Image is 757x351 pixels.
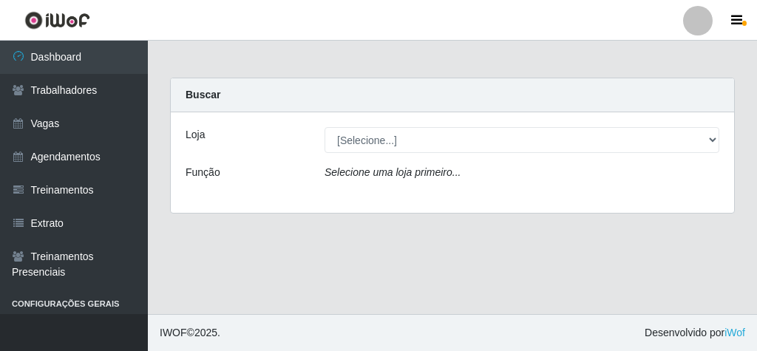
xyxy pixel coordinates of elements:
span: IWOF [160,327,187,338]
label: Função [186,165,220,180]
label: Loja [186,127,205,143]
span: Desenvolvido por [645,325,745,341]
img: CoreUI Logo [24,11,90,30]
a: iWof [724,327,745,338]
i: Selecione uma loja primeiro... [325,166,461,178]
strong: Buscar [186,89,220,100]
span: © 2025 . [160,325,220,341]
